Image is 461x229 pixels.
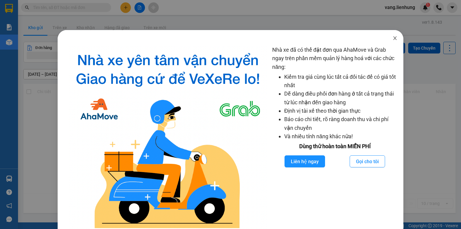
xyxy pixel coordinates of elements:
li: Báo cáo chi tiết, rõ ràng doanh thu và chi phí vận chuyển [284,115,397,132]
span: Gọi cho tôi [356,158,379,165]
button: Close [387,30,403,47]
li: Kiểm tra giá cùng lúc tất cả đối tác để có giá tốt nhất [284,73,397,90]
button: Gọi cho tôi [350,155,385,167]
button: Liên hệ ngay [285,155,325,167]
span: close [393,36,397,41]
li: Định vị tài xế theo thời gian thực [284,107,397,115]
li: Dễ dàng điều phối đơn hàng ở tất cả trạng thái từ lúc nhận đến giao hàng [284,90,397,107]
span: Liên hệ ngay [291,158,319,165]
div: Dùng thử hoàn toàn MIỄN PHÍ [272,142,397,151]
li: Và nhiều tính năng khác nữa! [284,132,397,141]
